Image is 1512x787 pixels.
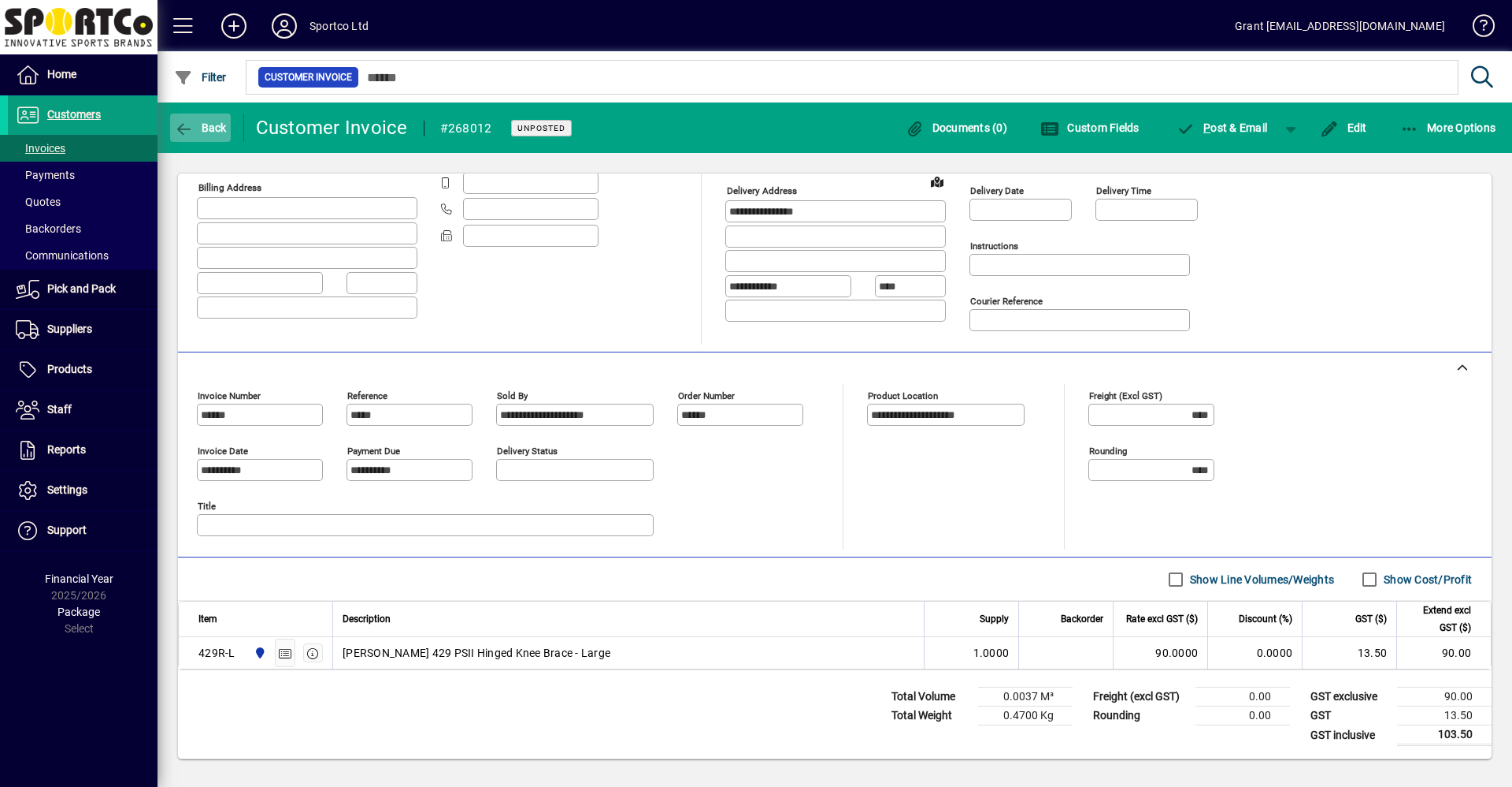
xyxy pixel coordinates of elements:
button: Custom Fields [1036,114,1143,142]
a: Pick and Pack [8,270,157,309]
span: 1.0000 [973,645,1010,661]
span: Pick and Pack [47,282,116,295]
span: Communications [16,249,109,262]
button: Add [209,12,259,40]
td: 13.50 [1302,637,1396,669]
app-page-header-button: Back [157,114,244,142]
span: Supply [980,610,1009,628]
span: Documents (0) [905,121,1007,134]
span: Unposted [517,123,565,133]
div: Grant [EMAIL_ADDRESS][DOMAIN_NAME] [1235,13,1445,39]
span: Edit [1320,121,1367,134]
td: 0.00 [1195,707,1290,725]
span: Home [47,68,76,80]
span: Reports [47,443,86,456]
a: Communications [8,242,157,269]
label: Show Cost/Profit [1380,572,1472,587]
td: 13.50 [1397,707,1492,725]
mat-label: Order number [678,390,735,401]
a: Settings [8,471,157,510]
a: Quotes [8,188,157,215]
div: Sportco Ltd [309,13,369,39]
mat-label: Delivery status [497,446,558,457]
span: Sportco Ltd Warehouse [250,644,268,662]
mat-label: Delivery time [1096,185,1151,196]
a: Products [8,350,157,390]
mat-label: Courier Reference [970,296,1043,307]
mat-label: Invoice number [198,390,261,401]
td: Rounding [1085,707,1195,725]
a: Invoices [8,135,157,162]
div: 90.0000 [1123,645,1198,661]
mat-label: Sold by [497,390,528,401]
span: P [1203,121,1210,134]
span: Settings [47,483,87,496]
span: Backorders [16,222,81,235]
span: Staff [47,403,72,416]
a: Backorders [8,215,157,242]
span: Description [343,610,391,628]
button: Post & Email [1169,114,1276,142]
span: Custom Fields [1040,121,1140,134]
td: GST inclusive [1303,725,1397,745]
td: Total Volume [884,688,978,707]
button: Edit [1316,114,1371,142]
span: Customer Invoice [265,69,352,85]
span: Support [47,524,87,536]
span: Discount (%) [1239,610,1292,628]
mat-label: Invoice date [198,446,248,457]
mat-label: Delivery date [970,185,1024,196]
button: Documents (0) [901,114,1011,142]
td: 0.00 [1195,688,1290,707]
div: Customer Invoice [256,115,408,140]
a: Reports [8,431,157,470]
button: More Options [1396,114,1500,142]
td: Total Weight [884,707,978,725]
span: Suppliers [47,323,92,335]
mat-label: Title [198,501,216,512]
a: Staff [8,390,157,430]
span: Back [174,121,227,134]
button: Profile [259,12,309,40]
mat-label: Rounding [1089,446,1127,457]
span: GST ($) [1355,610,1387,628]
span: ost & Email [1177,121,1268,134]
td: 103.50 [1397,725,1492,745]
span: Extend excl GST ($) [1406,602,1471,636]
label: Show Line Volumes/Weights [1187,572,1334,587]
mat-label: Freight (excl GST) [1089,390,1162,401]
mat-label: Reference [347,390,387,401]
td: 0.4700 Kg [978,707,1073,725]
a: View on map [925,169,950,194]
a: Knowledge Base [1461,3,1492,54]
td: 90.00 [1397,688,1492,707]
span: [PERSON_NAME] 429 PSII Hinged Knee Brace - Large [343,645,610,661]
td: 90.00 [1396,637,1491,669]
button: Back [170,114,231,142]
span: Customers [47,108,101,121]
a: Suppliers [8,310,157,349]
td: Freight (excl GST) [1085,688,1195,707]
span: Filter [174,71,227,84]
span: Invoices [16,142,65,155]
div: #268012 [440,116,492,141]
span: Payments [16,169,75,181]
mat-label: Instructions [970,241,1018,252]
a: Payments [8,162,157,188]
td: 0.0000 [1207,637,1302,669]
mat-label: Payment due [347,446,400,457]
span: Backorder [1061,610,1103,628]
span: Products [47,363,92,375]
button: Filter [170,63,231,91]
mat-label: Product location [868,390,938,401]
span: Rate excl GST ($) [1126,610,1198,628]
span: Quotes [16,196,61,208]
a: Home [8,55,157,95]
span: More Options [1400,121,1496,134]
span: Financial Year [45,573,113,585]
td: 0.0037 M³ [978,688,1073,707]
span: Package [57,606,100,618]
span: Item [198,610,217,628]
a: Support [8,511,157,550]
td: GST [1303,707,1397,725]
